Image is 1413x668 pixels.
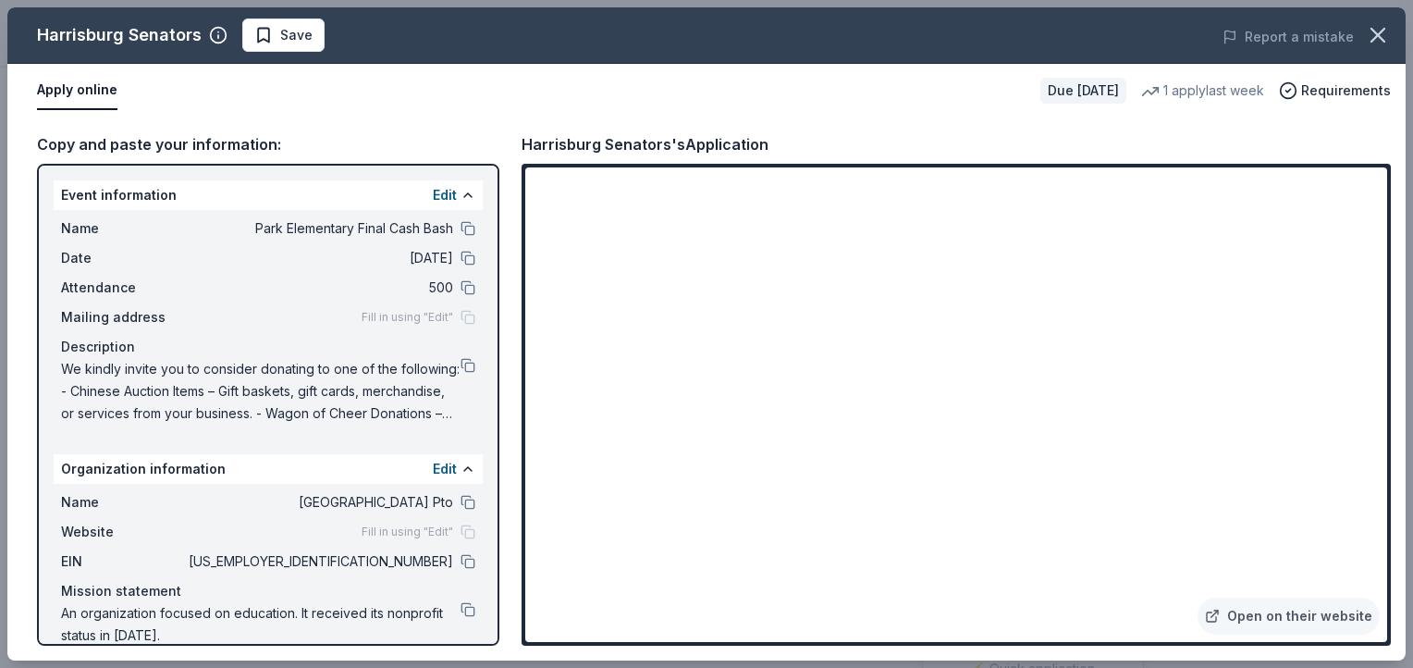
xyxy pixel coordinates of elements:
[1301,80,1391,102] span: Requirements
[61,580,475,602] div: Mission statement
[37,20,202,50] div: Harrisburg Senators
[185,550,453,573] span: [US_EMPLOYER_IDENTIFICATION_NUMBER]
[54,180,483,210] div: Event information
[280,24,313,46] span: Save
[185,217,453,240] span: Park Elementary Final Cash Bash
[1279,80,1391,102] button: Requirements
[185,247,453,269] span: [DATE]
[433,458,457,480] button: Edit
[54,454,483,484] div: Organization information
[61,550,185,573] span: EIN
[61,247,185,269] span: Date
[61,602,461,647] span: An organization focused on education. It received its nonprofit status in [DATE].
[1141,80,1264,102] div: 1 apply last week
[61,277,185,299] span: Attendance
[61,306,185,328] span: Mailing address
[1198,598,1380,635] a: Open on their website
[1040,78,1126,104] div: Due [DATE]
[61,336,475,358] div: Description
[185,491,453,513] span: [GEOGRAPHIC_DATA] Pto
[61,491,185,513] span: Name
[61,521,185,543] span: Website
[37,71,117,110] button: Apply online
[61,217,185,240] span: Name
[185,277,453,299] span: 500
[242,19,325,52] button: Save
[433,184,457,206] button: Edit
[1223,26,1354,48] button: Report a mistake
[362,525,453,539] span: Fill in using "Edit"
[61,358,461,425] span: We kindly invite you to consider donating to one of the following: - Chinese Auction Items – Gift...
[522,132,768,156] div: Harrisburg Senators's Application
[37,132,499,156] div: Copy and paste your information:
[362,310,453,325] span: Fill in using "Edit"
